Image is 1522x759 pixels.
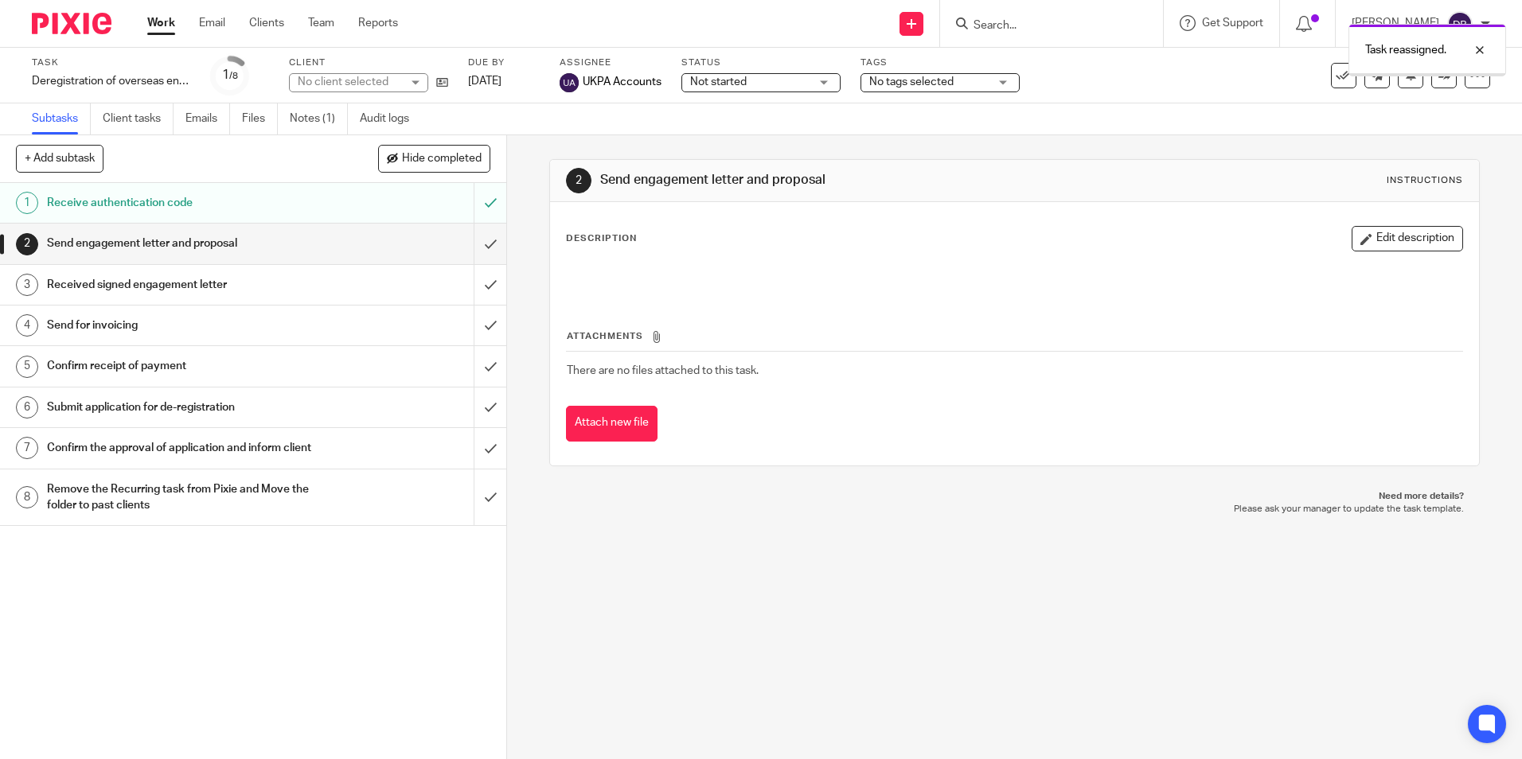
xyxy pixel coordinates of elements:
[47,354,321,378] h1: Confirm receipt of payment
[681,56,841,69] label: Status
[16,314,38,337] div: 4
[47,232,321,255] h1: Send engagement letter and proposal
[229,72,238,80] small: /8
[185,103,230,134] a: Emails
[468,56,540,69] label: Due by
[47,191,321,215] h1: Receive authentication code
[147,15,175,31] a: Work
[16,233,38,255] div: 2
[47,313,321,337] h1: Send for invoicing
[16,145,103,172] button: + Add subtask
[103,103,174,134] a: Client tasks
[358,15,398,31] a: Reports
[566,168,591,193] div: 2
[378,145,490,172] button: Hide completed
[308,15,334,31] a: Team
[298,74,401,90] div: No client selected
[1352,226,1463,251] button: Edit description
[583,74,661,90] span: UKPA Accounts
[565,503,1463,516] p: Please ask your manager to update the task template.
[32,103,91,134] a: Subtasks
[47,395,321,419] h1: Submit application for de-registration
[47,436,321,460] h1: Confirm the approval of application and inform client
[16,356,38,378] div: 5
[567,365,759,376] span: There are no files attached to this task.
[16,396,38,418] div: 6
[199,15,225,31] a: Email
[565,490,1463,503] p: Need more details?
[560,56,661,69] label: Assignee
[402,153,482,165] span: Hide completed
[600,172,1048,189] h1: Send engagement letter and proposal
[690,76,747,88] span: Not started
[222,66,238,84] div: 1
[1447,11,1473,37] img: svg%3E
[869,76,954,88] span: No tags selected
[242,103,278,134] a: Files
[468,76,501,87] span: [DATE]
[567,332,643,341] span: Attachments
[16,486,38,508] div: 8
[32,73,191,89] div: Deregistration of overseas entity
[16,274,38,296] div: 3
[16,192,38,214] div: 1
[32,56,191,69] label: Task
[289,56,448,69] label: Client
[1365,42,1446,58] p: Task reassigned.
[32,13,111,34] img: Pixie
[16,437,38,459] div: 7
[47,477,321,518] h1: Remove the Recurring task from Pixie and Move the folder to past clients
[47,273,321,297] h1: Received signed engagement letter
[360,103,421,134] a: Audit logs
[1387,174,1463,187] div: Instructions
[566,232,637,245] p: Description
[560,73,579,92] img: svg%3E
[566,406,658,442] button: Attach new file
[249,15,284,31] a: Clients
[290,103,348,134] a: Notes (1)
